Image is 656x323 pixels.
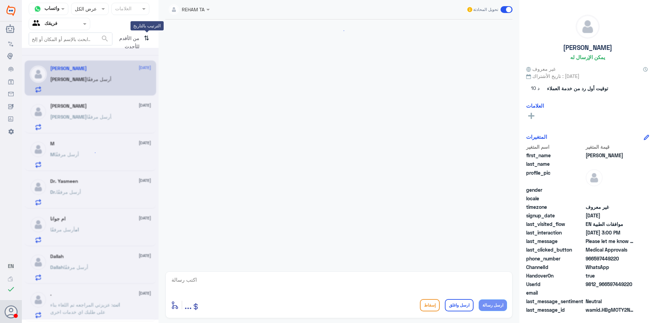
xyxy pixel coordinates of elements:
span: تحويل المحادثة [473,6,498,13]
span: true [586,272,635,279]
span: غير معروف [586,203,635,211]
button: EN [8,263,14,270]
span: last_clicked_button [526,246,584,253]
button: search [101,33,109,44]
button: ارسل واغلق [445,299,474,311]
span: ChannelId [526,264,584,271]
span: قيمة المتغير [586,143,635,150]
h6: المتغيرات [526,134,547,140]
span: last_name [526,160,584,167]
span: last_message [526,238,584,245]
span: UserId [526,281,584,288]
span: اسم المتغير [526,143,584,150]
div: loading... [167,25,511,37]
span: timezone [526,203,584,211]
img: Widebot Logo [6,5,15,16]
h6: العلامات [526,103,544,109]
span: EN [8,263,14,269]
span: search [101,35,109,43]
span: last_interaction [526,229,584,236]
span: Please let me know my approval status for physiotherapy [586,238,635,245]
span: last_message_sentiment [526,298,584,305]
img: defaultAdmin.png [576,15,599,38]
div: الترتيب بالتاريخ [131,21,164,30]
span: 0 [586,298,635,305]
button: الصورة الشخصية [4,305,17,318]
span: locale [526,195,584,202]
div: العلامات [114,5,132,14]
button: ارسل رسالة [479,299,507,311]
span: 9812_966597449220 [586,281,635,288]
h5: [PERSON_NAME] [563,44,612,52]
span: 2025-08-23T12:00:29.517Z [586,229,635,236]
span: 10 د [526,82,545,95]
span: تاريخ الأشتراك : [DATE] [526,72,649,80]
span: first_name [526,152,584,159]
img: defaultAdmin.png [586,169,603,186]
span: last_visited_flow [526,220,584,228]
span: null [586,289,635,296]
img: whatsapp.png [32,4,43,14]
span: wamid.HBgMOTY2NTk3NDQ5MjIwFQIAEhggQTI3NzE1N0I3M0UyMTlGMzc4NENENThDODY4MTUwOTQA [586,306,635,313]
span: email [526,289,584,296]
span: HandoverOn [526,272,584,279]
span: last_message_id [526,306,584,313]
span: Medical Approvals [586,246,635,253]
span: profile_pic [526,169,584,185]
span: من الأقدم للأحدث [112,32,141,52]
span: Rohan [586,152,635,159]
button: إسقاط [420,299,440,311]
i: check [7,285,15,293]
span: 2 [586,264,635,271]
span: null [586,186,635,193]
span: ... [184,299,192,311]
div: loading... [84,147,96,159]
span: غير معروف [526,65,556,72]
h6: يمكن الإرسال له [570,54,605,60]
i: ⇅ [144,32,149,50]
button: ... [184,297,192,313]
span: phone_number [526,255,584,262]
span: توقيت أول رد من خدمة العملاء [547,85,608,92]
input: ابحث بالإسم أو المكان أو إلخ.. [29,33,112,45]
img: yourTeam.svg [32,19,43,29]
span: 2025-08-23T11:56:33.434Z [586,212,635,219]
span: null [586,195,635,202]
span: موافقات الطبية EN [586,220,635,228]
span: 966597449220 [586,255,635,262]
span: signup_date [526,212,584,219]
span: gender [526,186,584,193]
